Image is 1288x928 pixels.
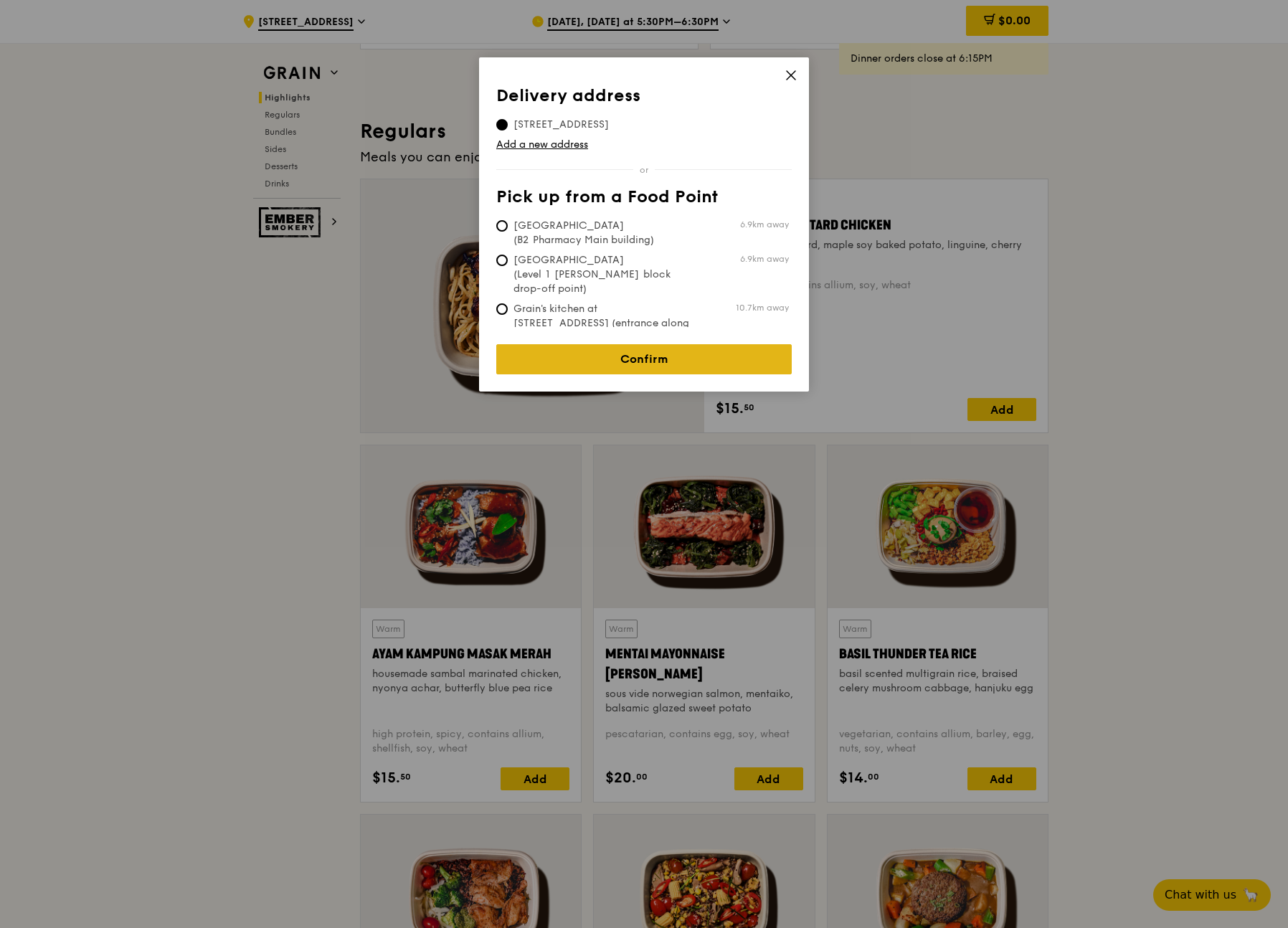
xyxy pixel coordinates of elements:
span: [GEOGRAPHIC_DATA] (B2 Pharmacy Main building) [496,219,710,247]
span: 10.7km away [736,302,789,313]
a: Confirm [496,344,792,374]
input: Grain's kitchen at [STREET_ADDRESS] (entrance along [PERSON_NAME][GEOGRAPHIC_DATA])10.7km away [496,303,508,315]
input: [STREET_ADDRESS] [496,119,508,131]
span: Grain's kitchen at [STREET_ADDRESS] (entrance along [PERSON_NAME][GEOGRAPHIC_DATA]) [496,302,710,359]
th: Delivery address [496,86,792,112]
span: [GEOGRAPHIC_DATA] (Level 1 [PERSON_NAME] block drop-off point) [496,253,710,296]
th: Pick up from a Food Point [496,187,792,213]
a: Add a new address [496,138,792,152]
span: 6.9km away [740,219,789,230]
span: [STREET_ADDRESS] [496,118,626,132]
input: [GEOGRAPHIC_DATA] (Level 1 [PERSON_NAME] block drop-off point)6.9km away [496,255,508,266]
span: 6.9km away [740,253,789,265]
input: [GEOGRAPHIC_DATA] (B2 Pharmacy Main building)6.9km away [496,220,508,232]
